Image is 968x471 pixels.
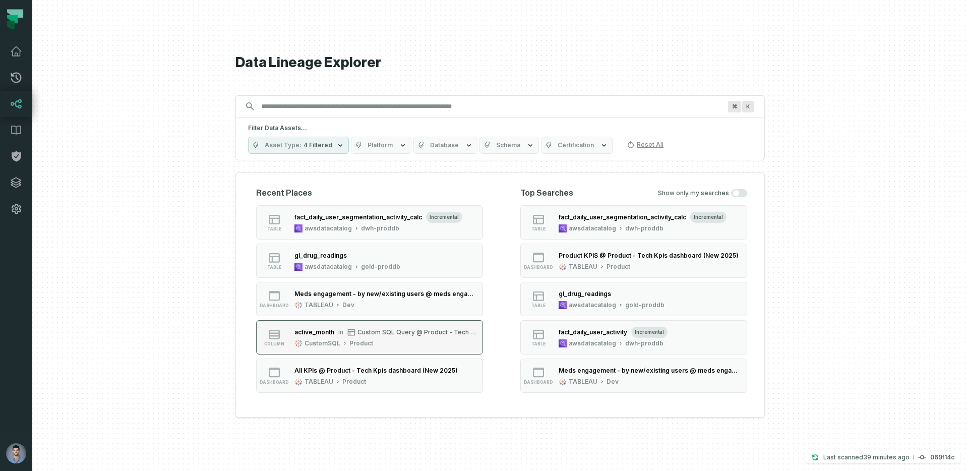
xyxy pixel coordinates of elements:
span: Press ⌘ + K to focus the search bar [742,101,754,112]
img: avatar of Ori Machlis [6,443,26,463]
span: Press ⌘ + K to focus the search bar [728,101,741,112]
h4: 069f14c [930,454,954,460]
relative-time: Aug 10, 2025, 2:52 PM GMT+3 [863,453,910,461]
button: Last scanned[DATE] 2:52:50 PM069f14c [805,451,960,463]
p: Last scanned [823,452,910,462]
h1: Data Lineage Explorer [235,54,765,72]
